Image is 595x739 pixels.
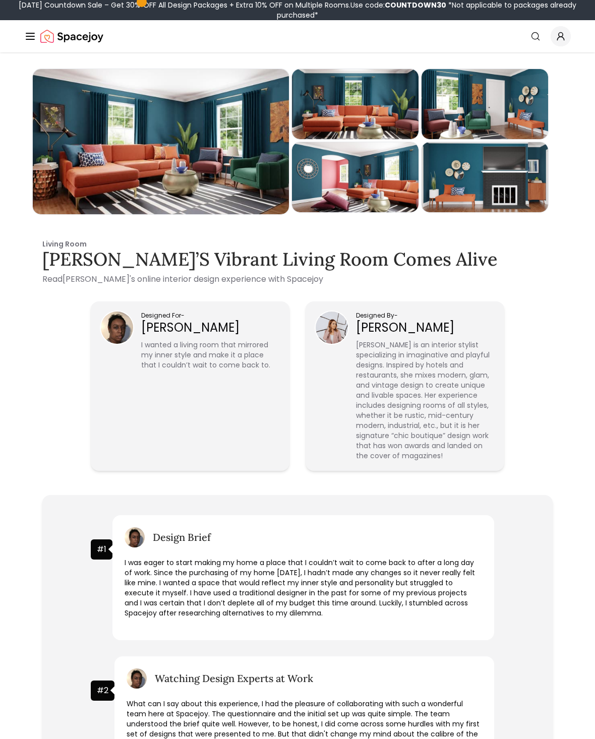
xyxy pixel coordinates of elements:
p: [PERSON_NAME] [356,320,494,336]
a: Spacejoy [40,26,103,46]
p: I wanted a living room that mirrored my inner style and make it a place that I couldn’t wait to c... [141,340,279,370]
p: Living Room [42,239,553,249]
img: Customer image [127,668,147,689]
p: Designed By - [356,312,494,320]
span: # [97,685,104,696]
p: [PERSON_NAME] [141,320,279,336]
img: Customer image [125,527,145,547]
h3: [PERSON_NAME]’s vibrant living room comes alive [42,249,553,269]
p: [PERSON_NAME] is an interior stylist specializing in imaginative and playful designs. Inspired by... [356,340,494,461]
h2: Design Brief [153,530,211,544]
div: 2 [91,681,114,701]
div: 1 [91,539,112,560]
span: # [97,543,104,555]
p: I was eager to start making my home a place that I couldn’t wait to come back to after a long day... [125,558,482,618]
nav: Global [24,20,571,52]
img: Spacejoy Logo [40,26,103,46]
p: Read [PERSON_NAME] 's online interior design experience with Spacejoy [42,273,553,285]
p: Designed For - [141,312,279,320]
h2: Watching Design Experts at Work [155,671,313,686]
